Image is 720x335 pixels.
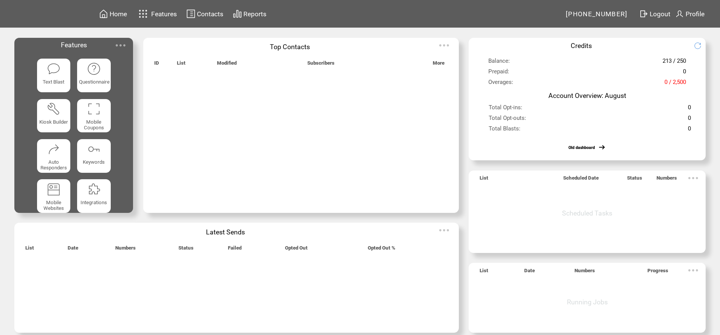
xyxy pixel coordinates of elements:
span: 0 [688,104,691,115]
img: tool%201.svg [47,102,60,116]
span: Latest Sends [206,228,245,236]
span: Kiosk Builder [39,119,68,125]
span: 0 / 2,500 [664,79,686,90]
span: Overages: [488,79,513,90]
span: Reports [243,10,266,18]
span: [PHONE_NUMBER] [566,10,628,18]
img: profile.svg [675,9,684,19]
span: 0 [688,125,691,136]
span: Profile [686,10,705,18]
img: ellypsis.svg [686,263,701,278]
img: keywords.svg [87,142,101,156]
a: Questionnaire [77,59,111,92]
span: Date [524,268,535,278]
span: Mobile Coupons [84,119,104,130]
a: Contacts [185,8,225,20]
span: Numbers [115,245,136,255]
a: Integrations [77,179,111,213]
span: Text Blast [43,79,64,85]
img: ellypsis.svg [437,38,452,53]
span: 0 [688,115,691,126]
a: Mobile Coupons [77,99,111,133]
span: Running Jobs [567,298,608,306]
img: chart.svg [233,9,242,19]
span: Credits [571,42,592,50]
img: coupons.svg [87,102,101,116]
span: Keywords [83,159,105,165]
span: Status [178,245,194,255]
span: Modified [217,60,237,70]
span: Integrations [81,200,107,205]
a: Keywords [77,139,111,173]
span: Scheduled Date [563,175,599,185]
span: Status [627,175,642,185]
span: Date [68,245,78,255]
a: Home [98,8,128,20]
span: Features [61,41,87,49]
span: Logout [650,10,670,18]
img: ellypsis.svg [437,223,452,238]
span: Contacts [197,10,223,18]
a: Profile [674,8,706,20]
span: Account Overview: August [548,92,626,99]
span: Prepaid: [488,68,509,79]
img: text-blast.svg [47,62,60,76]
span: List [480,175,488,185]
span: Questionnaire [79,79,110,85]
span: List [480,268,488,278]
img: ellypsis.svg [113,38,128,53]
img: features.svg [136,8,150,20]
a: Text Blast [37,59,71,92]
img: ellypsis.svg [686,171,701,186]
span: Features [151,10,177,18]
img: auto-responders.svg [47,142,60,156]
span: Mobile Websites [43,200,64,211]
img: home.svg [99,9,108,19]
a: Mobile Websites [37,179,71,213]
span: 0 [683,68,686,79]
img: refresh.png [694,42,709,50]
a: Reports [232,8,268,20]
span: Numbers [657,175,677,185]
span: Balance: [488,57,510,68]
span: Subscribers [307,60,334,70]
img: mobile-websites.svg [47,183,60,196]
span: Opted Out % [368,245,395,255]
span: Total Opt-outs: [489,115,526,126]
span: More [433,60,444,70]
span: Opted Out [285,245,308,255]
span: List [177,60,186,70]
a: Features [135,6,178,21]
a: Old dashboard [568,145,595,150]
span: Top Contacts [270,43,310,51]
span: Numbers [574,268,595,278]
span: Auto Responders [40,159,67,171]
span: Total Opt-ins: [489,104,522,115]
img: integrations.svg [87,183,101,196]
span: List [25,245,34,255]
a: Auto Responders [37,139,71,173]
img: contacts.svg [186,9,195,19]
span: Total Blasts: [489,125,520,136]
a: Logout [638,8,674,20]
span: ID [154,60,159,70]
a: Kiosk Builder [37,99,71,133]
img: questionnaire.svg [87,62,101,76]
img: exit.svg [639,9,648,19]
span: Scheduled Tasks [562,209,612,217]
span: Failed [228,245,242,255]
span: Home [110,10,127,18]
span: 213 / 250 [663,57,686,68]
span: Progress [647,268,668,278]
